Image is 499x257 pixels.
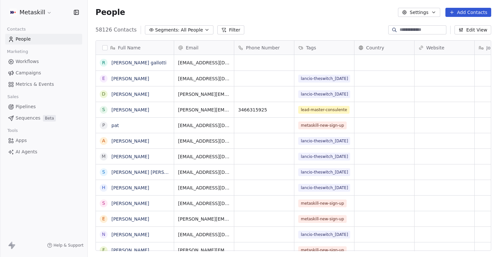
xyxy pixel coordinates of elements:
span: lancio-theswitch_[DATE] [298,137,350,145]
span: [EMAIL_ADDRESS][DOMAIN_NAME] [178,138,230,144]
span: [PERSON_NAME][EMAIL_ADDRESS][PERSON_NAME][DOMAIN_NAME] [178,216,230,222]
span: Workflows [16,58,39,65]
button: Filter [217,25,244,34]
span: [EMAIL_ADDRESS][DOMAIN_NAME] [178,122,230,129]
img: AVATAR%20METASKILL%20-%20Colori%20Positivo.png [9,8,17,16]
div: M [102,153,106,160]
div: H [102,184,106,191]
span: [EMAIL_ADDRESS][DOMAIN_NAME] [178,169,230,175]
span: All People [181,27,203,33]
a: AI Agents [5,147,82,157]
span: Phone Number [246,45,280,51]
div: Email [174,41,234,55]
span: metaskill-new-sign-up [298,199,347,207]
div: N [102,231,105,238]
span: lancio-theswitch_[DATE] [298,90,350,98]
a: Pipelines [5,101,82,112]
div: grid [96,55,174,251]
div: A [102,137,105,144]
div: p [102,122,105,129]
a: [PERSON_NAME] [111,154,149,159]
div: E [102,215,105,222]
span: lancio-theswitch_[DATE] [298,184,350,192]
a: Help & Support [47,243,83,248]
a: Workflows [5,56,82,67]
span: Tools [5,126,20,135]
a: [PERSON_NAME] [111,107,149,112]
span: Metrics & Events [16,81,54,88]
span: AI Agents [16,148,37,155]
a: People [5,34,82,45]
a: [PERSON_NAME] [111,248,149,253]
span: Country [366,45,384,51]
div: D [102,91,106,97]
div: Full Name [96,41,174,55]
span: Contacts [4,24,29,34]
div: R [102,59,105,66]
span: [EMAIL_ADDRESS][DOMAIN_NAME] [178,200,230,207]
button: Settings [398,8,440,17]
span: lead-master-consulente [298,106,350,114]
span: metaskill-new-sign-up [298,246,347,254]
span: [EMAIL_ADDRESS][DOMAIN_NAME] [178,153,230,160]
span: Full Name [118,45,141,51]
button: Edit View [454,25,491,34]
span: Segments: [155,27,180,33]
span: 3466315925 [238,107,290,113]
span: Metaskill [19,8,45,17]
a: [PERSON_NAME] [111,216,149,222]
span: [PERSON_NAME][EMAIL_ADDRESS][PERSON_NAME][DOMAIN_NAME] [178,91,230,97]
span: Marketing [4,47,31,57]
a: Metrics & Events [5,79,82,90]
span: Email [186,45,198,51]
div: F [102,247,105,253]
a: [PERSON_NAME] [111,232,149,237]
span: lancio-theswitch_[DATE] [298,153,350,161]
a: pat [111,123,119,128]
a: Campaigns [5,68,82,78]
span: [PERSON_NAME][EMAIL_ADDRESS][DOMAIN_NAME] [178,247,230,253]
span: Help & Support [54,243,83,248]
span: People [96,7,125,17]
a: [PERSON_NAME] [111,92,149,97]
span: Beta [43,115,56,122]
span: [EMAIL_ADDRESS][DOMAIN_NAME] [178,59,230,66]
a: [PERSON_NAME] [111,76,149,81]
div: S [102,200,105,207]
div: Phone Number [234,41,294,55]
div: E [102,75,105,82]
a: SequencesBeta [5,113,82,123]
span: Website [426,45,444,51]
div: Website [415,41,474,55]
a: [PERSON_NAME] [111,185,149,190]
span: 58126 Contacts [96,26,137,34]
a: Apps [5,135,82,146]
span: Tags [306,45,316,51]
a: [PERSON_NAME] [PERSON_NAME] [111,170,188,175]
a: [PERSON_NAME] gallotti [111,60,166,65]
span: Campaigns [16,70,41,76]
span: [EMAIL_ADDRESS][DOMAIN_NAME] [178,185,230,191]
span: Apps [16,137,27,144]
span: Sequences [16,115,40,122]
span: Pipelines [16,103,36,110]
div: S [102,169,105,175]
span: [EMAIL_ADDRESS][DOMAIN_NAME] [178,75,230,82]
button: Add Contacts [445,8,491,17]
span: metaskill-new-sign-up [298,122,347,129]
span: lancio-theswitch_[DATE] [298,168,350,176]
div: Country [354,41,414,55]
div: S [102,106,105,113]
span: lancio-theswitch_[DATE] [298,75,350,83]
span: People [16,36,31,43]
span: [EMAIL_ADDRESS][DOMAIN_NAME] [178,231,230,238]
div: Tags [294,41,354,55]
a: [PERSON_NAME] [111,201,149,206]
span: lancio-theswitch_[DATE] [298,231,350,238]
span: [PERSON_NAME][EMAIL_ADDRESS][DOMAIN_NAME] [178,107,230,113]
a: [PERSON_NAME] [111,138,149,144]
span: Sales [5,92,21,102]
span: metaskill-new-sign-up [298,215,347,223]
button: Metaskill [8,7,53,18]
